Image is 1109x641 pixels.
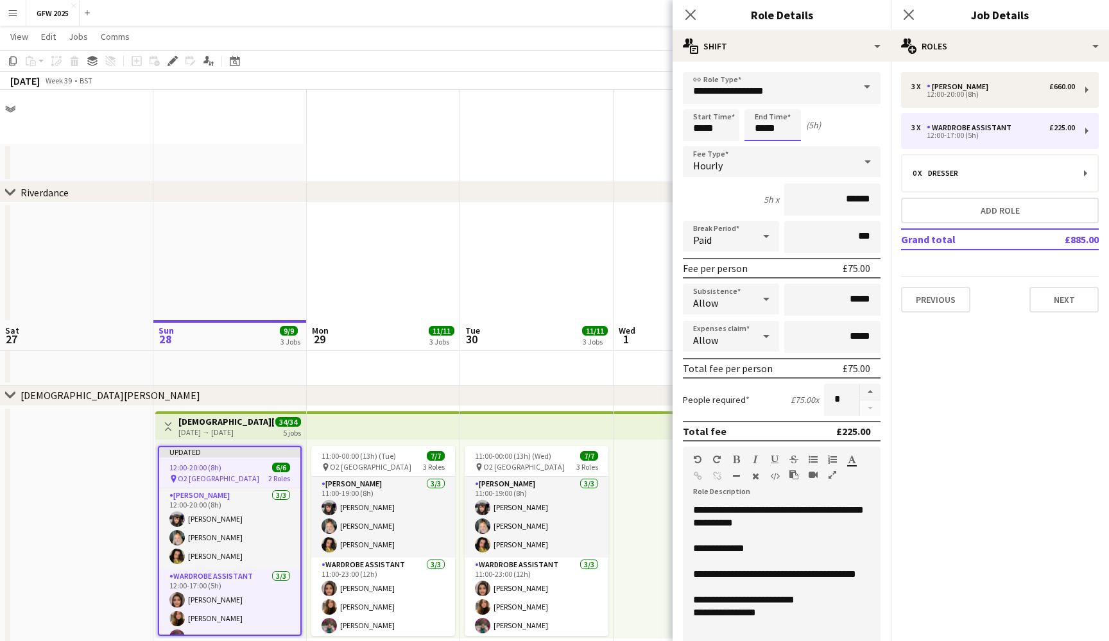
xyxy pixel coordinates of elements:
div: 12:00-17:00 (5h) [911,132,1075,139]
button: Next [1029,287,1099,312]
span: 30 [463,332,480,346]
button: Paste as plain text [789,470,798,480]
app-job-card: 11:00-00:00 (13h) (Wed)7/7 O2 [GEOGRAPHIC_DATA]3 Roles[PERSON_NAME]3/311:00-19:00 (8h)[PERSON_NAM... [465,446,608,636]
app-card-role: Wardrobe Assistant3/311:00-23:00 (12h)[PERSON_NAME][PERSON_NAME][PERSON_NAME] [465,558,608,638]
div: [DATE] → [DATE] [178,427,274,437]
button: Italic [751,454,760,465]
button: Previous [901,287,970,312]
button: Fullscreen [828,470,837,480]
div: £75.00 [843,262,870,275]
button: Add role [901,198,1099,223]
span: Tue [465,325,480,336]
button: GFW 2025 [26,1,80,26]
app-card-role: [PERSON_NAME]3/311:00-19:00 (8h)[PERSON_NAME][PERSON_NAME][PERSON_NAME] [465,477,608,558]
h3: Role Details [673,6,891,23]
button: Insert video [809,470,818,480]
div: 11:00-00:00 (13h) (Tue)7/7 O2 [GEOGRAPHIC_DATA]3 Roles[PERSON_NAME]3/311:00-19:00 (8h)[PERSON_NAM... [311,446,455,636]
span: 11/11 [582,326,608,336]
app-card-role: Wardrobe Assistant3/311:00-23:00 (12h)[PERSON_NAME][PERSON_NAME][PERSON_NAME] [311,558,455,638]
span: Allow [693,334,718,346]
span: 28 [157,332,174,346]
button: Increase [860,384,881,400]
button: HTML Code [770,471,779,481]
span: 6/6 [272,463,290,472]
span: 2 Roles [268,474,290,483]
h3: [DEMOGRAPHIC_DATA][PERSON_NAME] O2 (Can do all dates) [178,416,274,427]
div: (5h) [806,119,821,131]
button: Underline [770,454,779,465]
span: Hourly [693,159,723,172]
span: Mon [312,325,329,336]
div: [PERSON_NAME] [927,82,993,91]
div: 0 x [913,169,928,178]
div: Wardrobe Assistant [927,123,1017,132]
div: 3 x [911,82,927,91]
div: Total fee per person [683,362,773,375]
span: O2 [GEOGRAPHIC_DATA] [178,474,259,483]
div: 3 Jobs [429,337,454,346]
div: Total fee [683,425,726,438]
div: Dresser [928,169,963,178]
button: Clear Formatting [751,471,760,481]
button: Unordered List [809,454,818,465]
span: Wed [619,325,635,336]
span: 7/7 [427,451,445,461]
button: Text Color [847,454,856,465]
span: 3 Roles [576,462,598,472]
span: Week 39 [42,76,74,85]
button: Horizontal Line [732,471,741,481]
div: [DEMOGRAPHIC_DATA][PERSON_NAME] [21,389,200,402]
span: 27 [3,332,19,346]
div: £660.00 [1049,82,1075,91]
div: Updated [159,447,300,457]
span: 9/9 [280,326,298,336]
span: 3 Roles [423,462,445,472]
app-card-role: [PERSON_NAME]3/311:00-19:00 (8h)[PERSON_NAME][PERSON_NAME][PERSON_NAME] [311,477,455,558]
span: Paid [693,234,712,246]
span: Comms [101,31,130,42]
div: BST [80,76,92,85]
span: Sat [5,325,19,336]
div: £225.00 [836,425,870,438]
span: Allow [693,296,718,309]
span: Sun [159,325,174,336]
a: Edit [36,28,61,45]
div: £225.00 [1049,123,1075,132]
span: O2 [GEOGRAPHIC_DATA] [330,462,411,472]
div: Shift [673,31,891,62]
div: 5 jobs [283,427,301,438]
span: 1 [617,332,635,346]
div: [DATE] [10,74,40,87]
a: Jobs [64,28,93,45]
span: View [10,31,28,42]
span: 11:00-00:00 (13h) (Wed) [475,451,551,461]
span: 34/34 [275,417,301,427]
button: Bold [732,454,741,465]
div: Riverdance [21,186,69,199]
td: £885.00 [1022,229,1099,250]
app-job-card: Updated12:00-20:00 (8h)6/6 O2 [GEOGRAPHIC_DATA]2 Roles[PERSON_NAME]3/312:00-20:00 (8h)[PERSON_NAM... [158,446,302,636]
div: Fee per person [683,262,748,275]
div: £75.00 [843,362,870,375]
div: Roles [891,31,1109,62]
span: 12:00-20:00 (8h) [169,463,221,472]
div: 3 Jobs [280,337,300,346]
app-card-role: [PERSON_NAME]3/312:00-20:00 (8h)[PERSON_NAME][PERSON_NAME][PERSON_NAME] [159,488,300,569]
div: 12:00-20:00 (8h) [911,91,1075,98]
button: Ordered List [828,454,837,465]
span: 11:00-00:00 (13h) (Tue) [322,451,396,461]
span: 29 [310,332,329,346]
span: O2 [GEOGRAPHIC_DATA] [483,462,565,472]
span: 11/11 [429,326,454,336]
div: 3 x [911,123,927,132]
span: Edit [41,31,56,42]
a: View [5,28,33,45]
button: Redo [712,454,721,465]
div: 5h x [764,194,779,205]
button: Undo [693,454,702,465]
div: £75.00 x [791,394,819,406]
a: Comms [96,28,135,45]
div: 3 Jobs [583,337,607,346]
